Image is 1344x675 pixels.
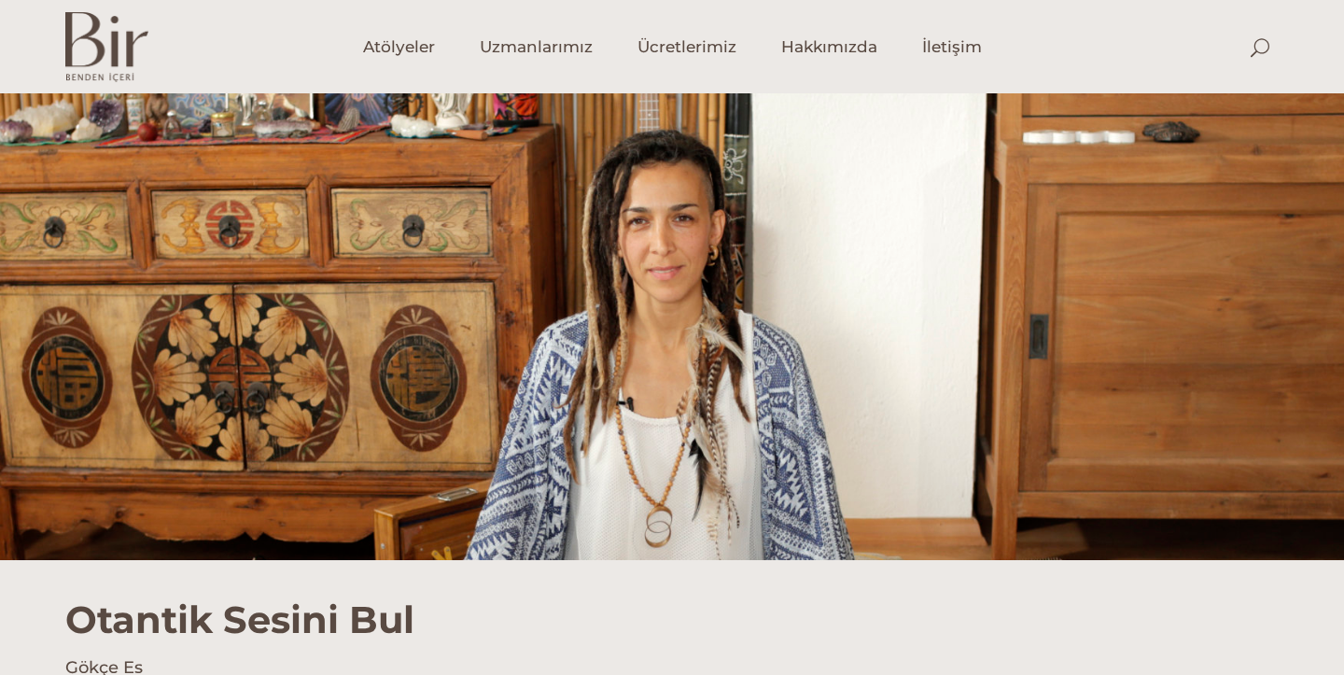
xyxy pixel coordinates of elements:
[922,36,982,58] span: İletişim
[65,560,1279,642] h1: Otantik Sesini Bul
[480,36,593,58] span: Uzmanlarımız
[363,36,435,58] span: Atölyeler
[637,36,736,58] span: Ücretlerimiz
[781,36,877,58] span: Hakkımızda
